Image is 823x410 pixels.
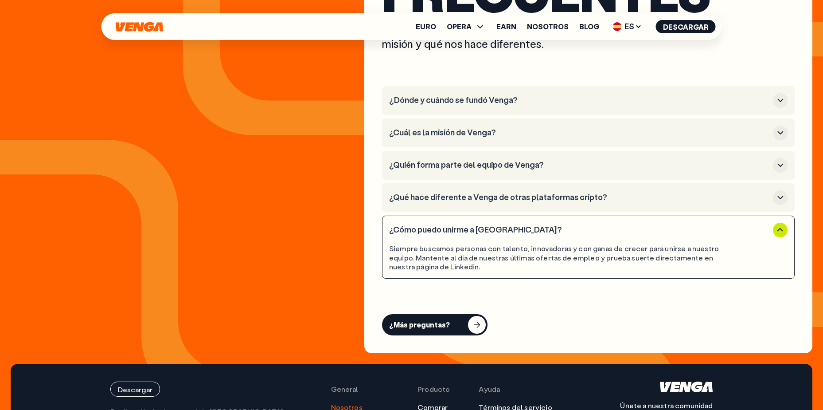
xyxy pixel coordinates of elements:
[389,160,769,170] h3: ¿Quién forma parte del equipo de Venga?
[416,23,436,30] a: Euro
[110,382,283,397] a: Descargar
[527,23,569,30] a: Nosotros
[660,382,713,392] svg: Inicio
[496,23,516,30] a: Earn
[610,20,645,34] span: ES
[613,22,622,31] img: flag-es
[389,244,737,272] div: Siempre buscamos personas con talento, innovadoras y con ganas de crecer para unirse a nuestro eq...
[389,158,788,173] button: ¿Quién forma parte del equipo de Venga?
[479,385,500,394] span: Ayuda
[389,128,769,138] h3: ¿Cuál es la misión de Venga?
[110,382,160,397] button: Descargar
[382,314,488,335] button: ¿Más preguntas?
[115,22,164,32] svg: Inicio
[389,190,788,205] button: ¿Qué hace diferente a Venga de otras plataformas cripto?
[389,223,788,237] button: ¿Cómo puedo unirme a [GEOGRAPHIC_DATA]?
[447,21,486,32] span: OPERA
[656,20,716,33] button: Descargar
[331,385,359,394] span: General
[447,23,472,30] span: OPERA
[389,93,788,108] button: ¿Dónde y cuándo se fundó Venga?
[389,193,769,202] h3: ¿Qué hace diferente a Venga de otras plataformas cripto?
[389,225,769,235] h3: ¿Cómo puedo unirme a [GEOGRAPHIC_DATA]?
[417,385,450,394] span: Producto
[389,95,769,105] h3: ¿Dónde y cuándo se fundó Venga?
[389,320,450,329] div: ¿Más preguntas?
[579,23,599,30] a: Blog
[389,126,788,140] button: ¿Cuál es la misión de Venga?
